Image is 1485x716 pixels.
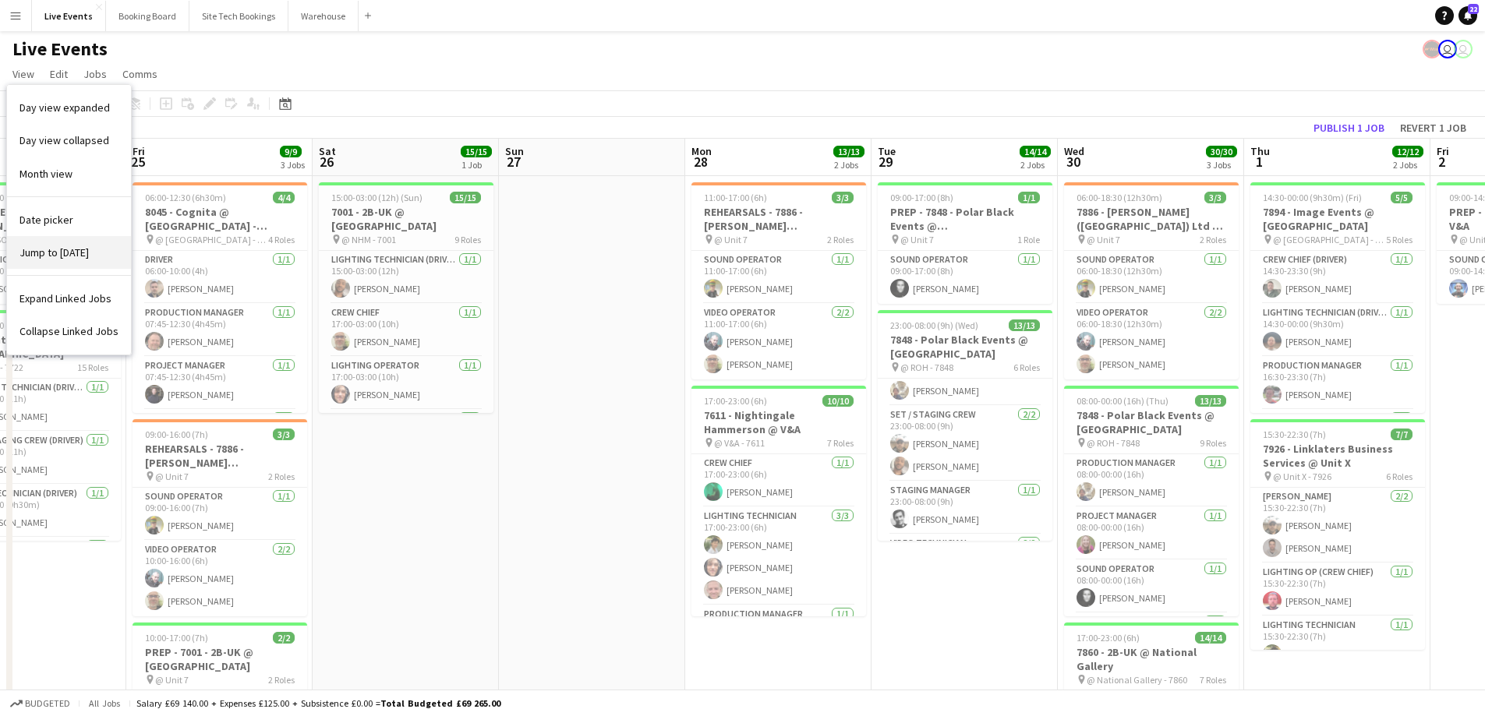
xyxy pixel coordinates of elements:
span: Edit [50,67,68,81]
span: 14/14 [1020,146,1051,157]
span: Jobs [83,67,107,81]
app-card-role: Project Manager1/108:00-00:00 (16h)[PERSON_NAME] [1064,507,1239,560]
h3: REHEARSALS - 7886 - [PERSON_NAME] ([GEOGRAPHIC_DATA]) Ltd @ Wise Productions Studio A [691,205,866,233]
app-card-role: Sound Technician1/1 [1064,613,1239,666]
span: 1 [1248,153,1270,171]
a: Expand Linked Jobs [7,282,131,315]
app-job-card: 09:00-17:00 (8h)1/1PREP - 7848 - Polar Black Events @ [GEOGRAPHIC_DATA] @ Unit 71 RoleSound Opera... [878,182,1052,304]
a: Month view [7,157,131,190]
span: 13/13 [833,146,864,157]
span: @ NHM - 7001 [341,234,396,245]
a: Collapse Linked Jobs [7,315,131,347]
app-card-role: Sound Operator1/109:00-17:00 (8h)[PERSON_NAME] [878,251,1052,304]
h3: PREP - 7001 - 2B-UK @ [GEOGRAPHIC_DATA] [133,645,307,673]
app-job-card: 14:30-00:00 (9h30m) (Fri)5/57894 - Image Events @ [GEOGRAPHIC_DATA] @ [GEOGRAPHIC_DATA] - 78945 R... [1250,182,1425,413]
span: 9/9 [280,146,302,157]
button: Revert 1 job [1394,118,1473,138]
span: Day view collapsed [19,133,109,147]
div: 09:00-16:00 (7h)3/3REHEARSALS - 7886 - [PERSON_NAME] ([GEOGRAPHIC_DATA]) Ltd @ Wise Productions S... [133,419,307,616]
span: 2 Roles [1200,234,1226,245]
h3: 7001 - 2B-UK @ [GEOGRAPHIC_DATA] [319,205,493,233]
span: Mon [691,144,712,158]
span: 13/13 [1009,319,1040,331]
span: 9 Roles [454,234,481,245]
app-card-role: Lighting Op (Crew Chief)1/115:30-22:30 (7h)[PERSON_NAME] [1250,563,1425,616]
app-card-role: Staging Manager1/123:00-08:00 (9h)[PERSON_NAME] [878,481,1052,534]
span: @ [GEOGRAPHIC_DATA] - [GEOGRAPHIC_DATA] [GEOGRAPHIC_DATA] [155,234,268,245]
app-card-role: Lighting Technician (Driver)1/114:30-00:00 (9h30m)[PERSON_NAME] [1250,304,1425,357]
app-card-role: Sound Operator1/111:00-17:00 (6h)[PERSON_NAME] [691,251,866,304]
span: @ Unit 7 [155,674,189,686]
app-card-role: Lighting Operator1/117:00-03:00 (10h)[PERSON_NAME] [319,357,493,410]
span: Tue [878,144,896,158]
app-card-role: Video Technician2/2 [878,534,1052,610]
span: 4/4 [273,192,295,203]
span: 15/15 [450,192,481,203]
app-card-role: Production Manager1/107:45-12:30 (4h45m)[PERSON_NAME] [133,304,307,357]
app-card-role: Video Operator2/211:00-17:00 (6h)[PERSON_NAME][PERSON_NAME] [691,304,866,379]
span: View [12,67,34,81]
div: 2 Jobs [1393,159,1423,171]
div: 17:00-23:00 (6h)10/107611 - Nightingale Hammerson @ V&A @ V&A - 76117 RolesCrew Chief1/117:00-23:... [691,386,866,616]
span: 09:00-16:00 (7h) [145,429,208,440]
span: 15 Roles [77,362,108,373]
span: 06:00-12:30 (6h30m) [145,192,226,203]
span: 08:00-00:00 (16h) (Thu) [1077,395,1169,407]
h1: Live Events [12,37,108,61]
span: @ V&A - 7611 [714,437,765,449]
span: 3/3 [832,192,854,203]
app-card-role: Lighting Technician5/5 [319,410,493,553]
app-card-role: [PERSON_NAME]2/215:30-22:30 (7h)[PERSON_NAME][PERSON_NAME] [1250,488,1425,563]
a: View [6,64,41,84]
app-card-role: Project Manager1/107:45-12:30 (4h45m)[PERSON_NAME] [133,357,307,410]
button: Warehouse [288,1,359,31]
app-card-role: Lighting Technician (Driver)1/115:00-03:00 (12h)[PERSON_NAME] [319,251,493,304]
span: Budgeted [25,698,70,709]
app-card-role: Crew Chief1/117:00-23:00 (6h)[PERSON_NAME] [691,454,866,507]
app-job-card: 15:00-03:00 (12h) (Sun)15/157001 - 2B-UK @ [GEOGRAPHIC_DATA] @ NHM - 70019 RolesLighting Technici... [319,182,493,413]
h3: 7860 - 2B-UK @ National Gallery [1064,645,1239,673]
span: Thu [1250,144,1270,158]
span: 30/30 [1206,146,1237,157]
app-job-card: 06:00-18:30 (12h30m)3/37886 - [PERSON_NAME] ([GEOGRAPHIC_DATA]) Ltd @ Wise Productions Studio A @... [1064,182,1239,379]
span: 2 Roles [827,234,854,245]
a: Day view collapsed [7,124,131,157]
a: Jobs [77,64,113,84]
div: 1 Job [461,159,491,171]
button: Publish 1 job [1307,118,1391,138]
app-card-role: Sound Operator1/106:00-18:30 (12h30m)[PERSON_NAME] [1064,251,1239,304]
span: 5/5 [1391,192,1413,203]
app-card-role: Video Operator2/210:00-16:00 (6h)[PERSON_NAME][PERSON_NAME] [133,541,307,616]
app-user-avatar: Technical Department [1454,40,1473,58]
h3: 7894 - Image Events @ [GEOGRAPHIC_DATA] [1250,205,1425,233]
span: 09:00-17:00 (8h) [890,192,953,203]
span: 28 [689,153,712,171]
app-card-role: Production Manager1/1 [691,605,866,658]
app-job-card: 11:00-17:00 (6h)3/3REHEARSALS - 7886 - [PERSON_NAME] ([GEOGRAPHIC_DATA]) Ltd @ Wise Productions S... [691,182,866,379]
span: @ National Gallery - 7860 [1087,674,1187,686]
span: 1 Role [1017,234,1040,245]
span: 29 [875,153,896,171]
span: Fri [1437,144,1449,158]
app-card-role: Project Manager1/1 [1250,410,1425,463]
app-card-role: Production Manager1/116:30-23:30 (7h)[PERSON_NAME] [1250,357,1425,410]
div: 06:00-12:30 (6h30m)4/48045 - Cognita @ [GEOGRAPHIC_DATA] - [GEOGRAPHIC_DATA] [GEOGRAPHIC_DATA] @ ... [133,182,307,413]
span: 27 [503,153,524,171]
span: Jump to [DATE] [19,245,89,259]
span: @ Unit X - 7926 [1273,471,1331,482]
a: Date picker [7,203,131,236]
h3: 8045 - Cognita @ [GEOGRAPHIC_DATA] - [GEOGRAPHIC_DATA] [GEOGRAPHIC_DATA] [133,205,307,233]
button: Budgeted [8,695,72,712]
span: @ Unit 7 [155,471,189,482]
div: 23:00-08:00 (9h) (Wed)13/137848 - Polar Black Events @ [GEOGRAPHIC_DATA] @ ROH - 78486 Roles[PERS... [878,310,1052,541]
span: Day view expanded [19,101,110,115]
div: Salary £69 140.00 + Expenses £125.00 + Subsistence £0.00 = [136,697,500,709]
app-job-card: 08:00-00:00 (16h) (Thu)13/137848 - Polar Black Events @ [GEOGRAPHIC_DATA] @ ROH - 78489 RolesProd... [1064,386,1239,616]
span: 7/7 [1391,429,1413,440]
app-job-card: 15:30-22:30 (7h)7/77926 - Linklaters Business Services @ Unit X @ Unit X - 79266 Roles[PERSON_NAM... [1250,419,1425,650]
